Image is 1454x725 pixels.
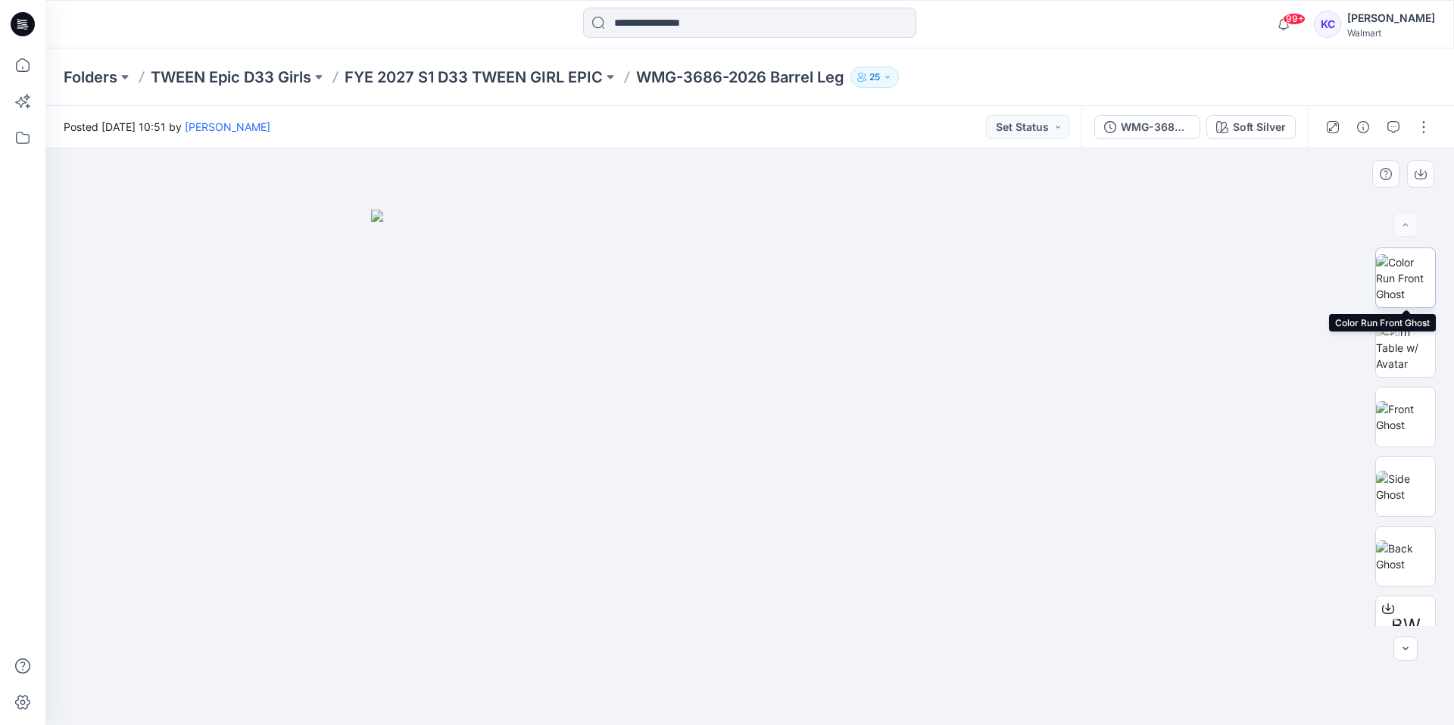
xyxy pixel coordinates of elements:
a: Folders [64,67,117,88]
img: Color Run Front Ghost [1376,254,1435,302]
p: WMG-3686-2026 Barrel Leg [636,67,844,88]
button: Details [1351,115,1375,139]
div: Walmart [1347,27,1435,39]
button: WMG-3686-2026_REV1_ Barrel Leg_Full Colorway [1094,115,1200,139]
img: Back Ghost [1376,540,1435,572]
div: [PERSON_NAME] [1347,9,1435,27]
p: 25 [869,69,880,86]
img: eyJhbGciOiJIUzI1NiIsImtpZCI6IjAiLCJzbHQiOiJzZXMiLCJ0eXAiOiJKV1QifQ.eyJkYXRhIjp7InR5cGUiOiJzdG9yYW... [371,210,1128,725]
a: TWEEN Epic D33 Girls [151,67,311,88]
button: Soft Silver [1206,115,1296,139]
img: Turn Table w/ Avatar [1376,324,1435,372]
button: 25 [850,67,899,88]
div: Soft Silver [1233,119,1286,135]
a: [PERSON_NAME] [185,120,270,133]
span: 99+ [1283,13,1306,25]
span: Posted [DATE] 10:51 by [64,119,270,135]
a: FYE 2027 S1 D33 TWEEN GIRL EPIC [345,67,603,88]
img: Side Ghost [1376,471,1435,503]
img: Front Ghost [1376,401,1435,433]
span: BW [1391,612,1421,639]
div: KC [1314,11,1341,38]
div: WMG-3686-2026_REV1_ Barrel Leg_Full Colorway [1121,119,1190,135]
